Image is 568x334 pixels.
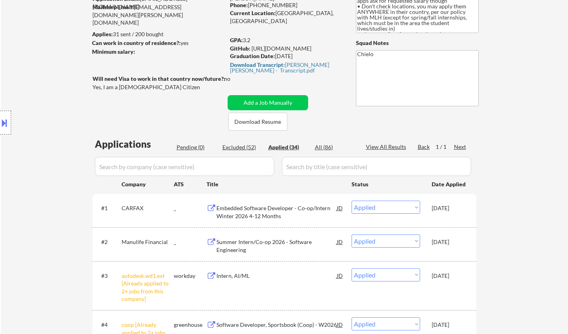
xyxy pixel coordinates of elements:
[122,238,174,246] div: Manulife Financial
[230,36,344,44] div: 3.2
[92,83,227,91] div: Yes, I am a [DEMOGRAPHIC_DATA] Citizen
[230,2,248,8] strong: Phone:
[101,321,115,329] div: #4
[432,180,467,188] div: Date Applied
[92,48,135,55] strong: Minimum salary:
[216,272,337,280] div: Intern, AI/ML
[122,204,174,212] div: CARFAX
[356,39,479,47] div: Squad Notes
[101,238,115,246] div: #2
[92,4,134,10] strong: Mailslurp Email:
[315,143,355,151] div: All (86)
[174,321,206,329] div: greenhouse
[224,75,247,83] div: no
[92,30,225,38] div: 31 sent / 200 bought
[366,143,409,151] div: View All Results
[432,204,467,212] div: [DATE]
[92,31,113,37] strong: Applies:
[230,9,343,25] div: [GEOGRAPHIC_DATA], [GEOGRAPHIC_DATA]
[230,37,243,43] strong: GPA:
[174,204,206,212] div: _
[432,238,467,246] div: [DATE]
[230,10,275,16] strong: Current Location:
[336,234,344,249] div: JD
[92,75,225,82] strong: Will need Visa to work in that country now/future?:
[230,52,343,60] div: [DATE]
[122,180,174,188] div: Company
[436,143,454,151] div: 1 / 1
[282,157,471,176] input: Search by title (case sensitive)
[174,238,206,246] div: _
[177,143,216,151] div: Pending (0)
[418,143,430,151] div: Back
[216,238,337,254] div: Summer Intern/Co-op 2026 - Software Engineering
[268,143,308,151] div: Applied (34)
[228,113,287,131] button: Download Resume
[174,180,206,188] div: ATS
[174,272,206,280] div: workday
[92,39,181,46] strong: Can work in country of residence?:
[101,272,115,280] div: #3
[92,39,222,47] div: yes
[92,3,225,27] div: [EMAIL_ADDRESS][DOMAIN_NAME][PERSON_NAME][DOMAIN_NAME]
[228,95,308,110] button: Add a Job Manually
[222,143,262,151] div: Excluded (52)
[230,61,285,68] strong: Download Transcript:
[206,180,344,188] div: Title
[336,268,344,283] div: JD
[352,177,420,191] div: Status
[230,1,343,9] div: [PHONE_NUMBER]
[454,143,467,151] div: Next
[122,272,174,303] div: autodesk.wd1.ext [Already applied to 2+ jobs from this company]
[432,321,467,329] div: [DATE]
[336,201,344,215] div: JD
[252,45,311,52] a: [URL][DOMAIN_NAME]
[230,62,341,73] div: [PERSON_NAME] [PERSON_NAME] - Transcript.pdf
[432,272,467,280] div: [DATE]
[336,317,344,332] div: JD
[216,321,337,329] div: Software Developer, Sportsbook (Coop) - W2026
[101,204,115,212] div: #1
[95,157,274,176] input: Search by company (case sensitive)
[230,45,250,52] strong: GitHub:
[216,204,337,220] div: Embedded Software Developer - Co-op/Intern Winter 2026 4-12 Months
[230,62,341,73] a: Download Transcript:[PERSON_NAME] [PERSON_NAME] - Transcript.pdf
[230,53,275,59] strong: Graduation Date:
